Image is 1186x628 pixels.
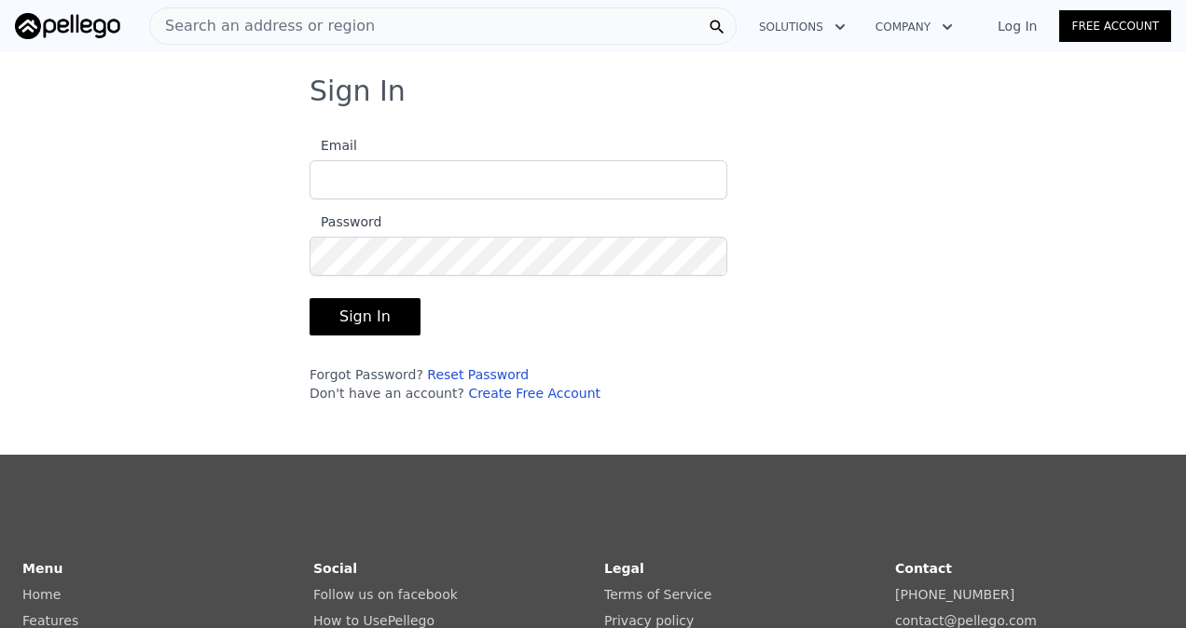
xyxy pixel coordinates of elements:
span: Password [310,214,381,229]
a: Terms of Service [604,587,711,602]
a: Features [22,613,78,628]
a: Free Account [1059,10,1171,42]
span: Search an address or region [150,15,375,37]
a: [PHONE_NUMBER] [895,587,1014,602]
strong: Menu [22,561,62,576]
a: Home [22,587,61,602]
input: Password [310,237,727,276]
button: Company [861,10,968,44]
div: Forgot Password? Don't have an account? [310,365,727,403]
a: Reset Password [427,367,529,382]
strong: Social [313,561,357,576]
a: Create Free Account [468,386,600,401]
img: Pellego [15,13,120,39]
strong: Legal [604,561,644,576]
strong: Contact [895,561,952,576]
a: Log In [975,17,1059,35]
a: contact@pellego.com [895,613,1037,628]
a: How to UsePellego [313,613,434,628]
a: Privacy policy [604,613,694,628]
button: Sign In [310,298,421,335]
input: Email [310,160,727,199]
a: Follow us on facebook [313,587,458,602]
h3: Sign In [310,75,876,108]
button: Solutions [744,10,861,44]
span: Email [310,138,357,153]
